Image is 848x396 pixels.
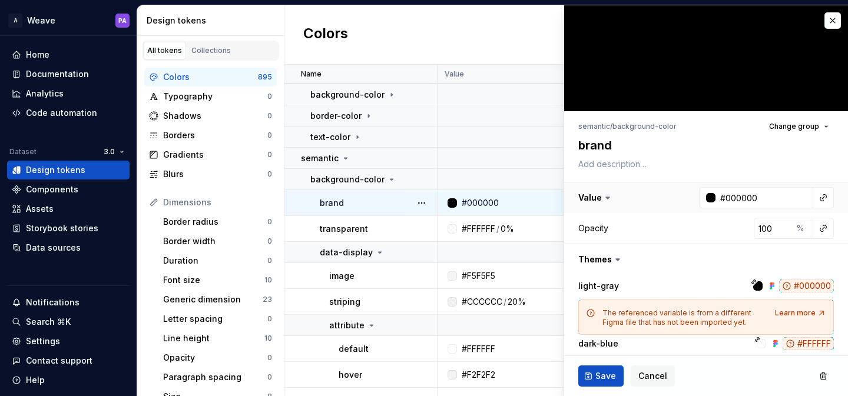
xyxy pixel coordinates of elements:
div: #000000 [462,197,499,209]
p: default [339,343,369,355]
li: semantic [578,122,610,131]
div: Documentation [26,68,89,80]
a: Blurs0 [144,165,277,184]
a: Line height10 [158,329,277,348]
div: Notifications [26,297,79,308]
div: / [503,296,506,308]
a: Typography0 [144,87,277,106]
div: Typography [163,91,267,102]
button: Cancel [631,365,675,387]
button: Search ⌘K [7,312,130,331]
a: Code automation [7,104,130,122]
p: hover [339,369,362,381]
div: #FFFFFF [462,223,495,235]
a: Components [7,180,130,199]
a: Storybook stories [7,219,130,238]
div: Letter spacing [163,313,267,325]
p: text-color [310,131,350,143]
div: 10 [264,334,272,343]
div: Dimensions [163,197,272,208]
div: All tokens [147,46,182,55]
div: Search ⌘K [26,316,71,328]
div: Shadows [163,110,267,122]
div: Line height [163,332,264,344]
button: Save [578,365,624,387]
div: Border radius [163,216,267,228]
div: #FFFFFF [783,337,834,350]
a: Opacity0 [158,348,277,367]
div: Font size [163,274,264,286]
a: Home [7,45,130,64]
div: Help [26,374,45,386]
div: Weave [27,15,55,26]
button: 3.0 [98,144,130,160]
a: Shadows0 [144,107,277,125]
div: Home [26,49,49,61]
p: striping [329,296,360,308]
div: 0 [267,111,272,121]
a: Gradients0 [144,145,277,164]
a: Duration0 [158,251,277,270]
div: 23 [263,295,272,304]
div: 0 [267,314,272,324]
div: / [496,223,499,235]
div: Components [26,184,78,195]
p: transparent [320,223,368,235]
input: e.g. #000000 [715,187,813,208]
div: Assets [26,203,54,215]
a: Paragraph spacing0 [158,368,277,387]
h2: Colors [303,24,348,45]
div: 20% [508,296,526,308]
span: 3.0 [104,147,115,157]
p: background-color [310,174,385,185]
button: Help [7,371,130,390]
li: / [610,122,612,131]
div: Colors [163,71,258,83]
div: 0 [267,217,272,227]
div: 0 [267,256,272,265]
div: Blurs [163,168,267,180]
p: attribute [329,320,365,331]
div: Contact support [26,355,92,367]
span: Change group [769,122,819,131]
a: Design tokens [7,161,130,179]
a: Documentation [7,65,130,84]
div: Data sources [26,242,81,254]
a: Learn more [775,308,826,318]
div: Opacity [578,222,608,234]
a: Borders0 [144,126,277,145]
span: Cancel [638,370,667,382]
div: 0 [267,131,272,140]
div: Collections [191,46,231,55]
p: data-display [320,247,373,258]
div: Design tokens [26,164,85,176]
p: Value [445,69,464,79]
div: 10 [264,275,272,285]
div: Opacity [163,352,267,364]
div: Generic dimension [163,294,263,305]
p: semantic [301,152,339,164]
a: Assets [7,199,130,218]
button: Notifications [7,293,130,312]
p: brand [320,197,344,209]
p: border-color [310,110,362,122]
div: Borders [163,129,267,141]
a: Colors895 [144,68,277,86]
a: Data sources [7,238,130,257]
button: Contact support [7,351,130,370]
button: Change group [764,118,834,135]
div: Border width [163,235,267,247]
button: AWeavePA [2,8,134,33]
textarea: brand [576,135,832,156]
div: A [8,14,22,28]
div: PA [118,16,127,25]
div: #F5F5F5 [462,270,495,282]
div: Duration [163,255,267,267]
div: 0 [267,150,272,159]
input: 100 [754,218,792,239]
a: Analytics [7,84,130,103]
div: Analytics [26,88,64,99]
div: #F2F2F2 [462,369,495,381]
div: 0 [267,372,272,382]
